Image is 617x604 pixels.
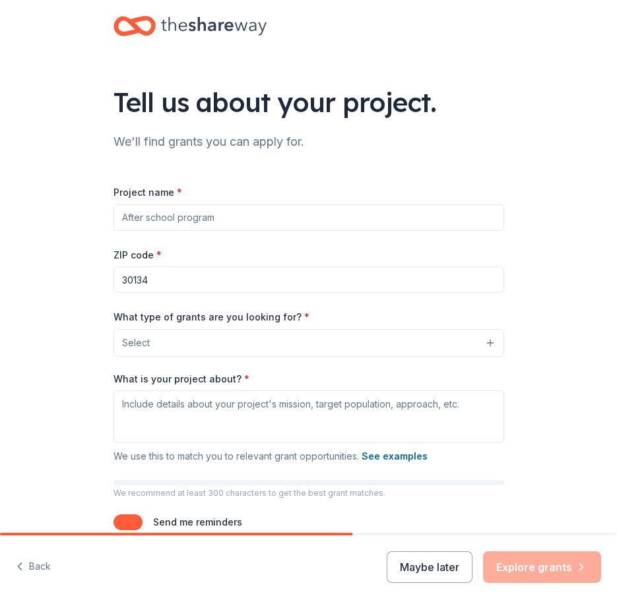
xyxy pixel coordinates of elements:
[362,448,428,464] button: See examples
[114,84,504,121] div: Tell us about your project.
[114,186,182,199] label: Project name
[122,335,150,351] span: Select
[153,530,370,546] p: Email me reminders of grant application deadlines
[114,373,249,386] label: What is your project about?
[153,516,242,528] label: Send me reminders
[16,553,51,581] button: Back
[114,266,504,293] input: 12345 (U.S. only)
[114,311,309,324] label: What type of grants are you looking for?
[114,131,504,152] div: We'll find grants you can apply for.
[114,329,504,357] button: Select
[387,551,472,583] button: Maybe later
[114,450,428,462] span: We use this to match you to relevant grant opportunities.
[114,249,162,262] label: ZIP code
[114,488,504,498] p: We recommend at least 300 characters to get the best grant matches.
[114,204,504,231] input: After school program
